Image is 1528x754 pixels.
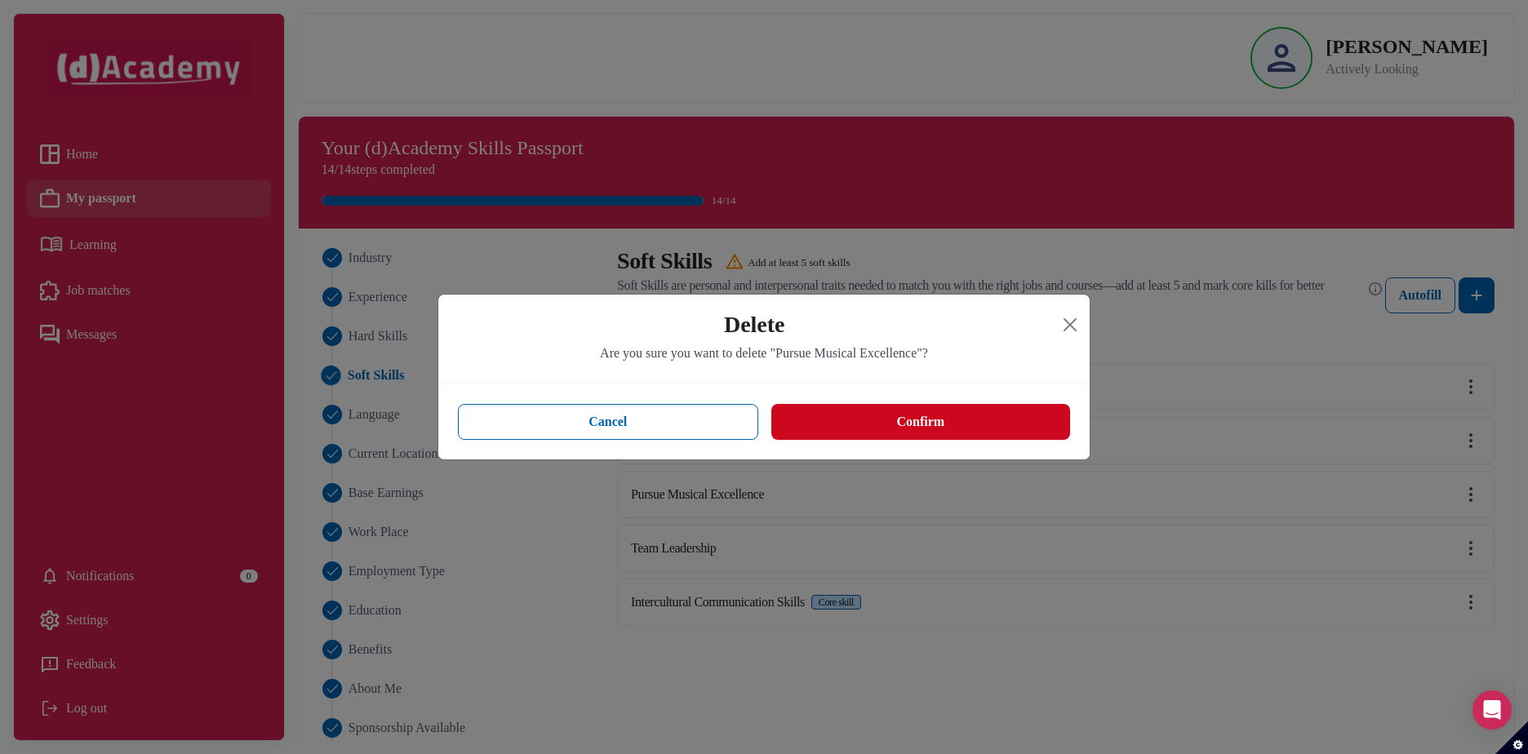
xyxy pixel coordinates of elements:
[600,345,928,361] span: Are you sure you want to delete "Pursue Musical Excellence"?
[458,404,758,440] button: Cancel
[1057,312,1083,338] button: Close
[1472,690,1512,730] div: Open Intercom Messenger
[1495,721,1528,754] button: Set cookie preferences
[771,404,1070,440] button: Confirm
[451,308,1057,342] div: Delete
